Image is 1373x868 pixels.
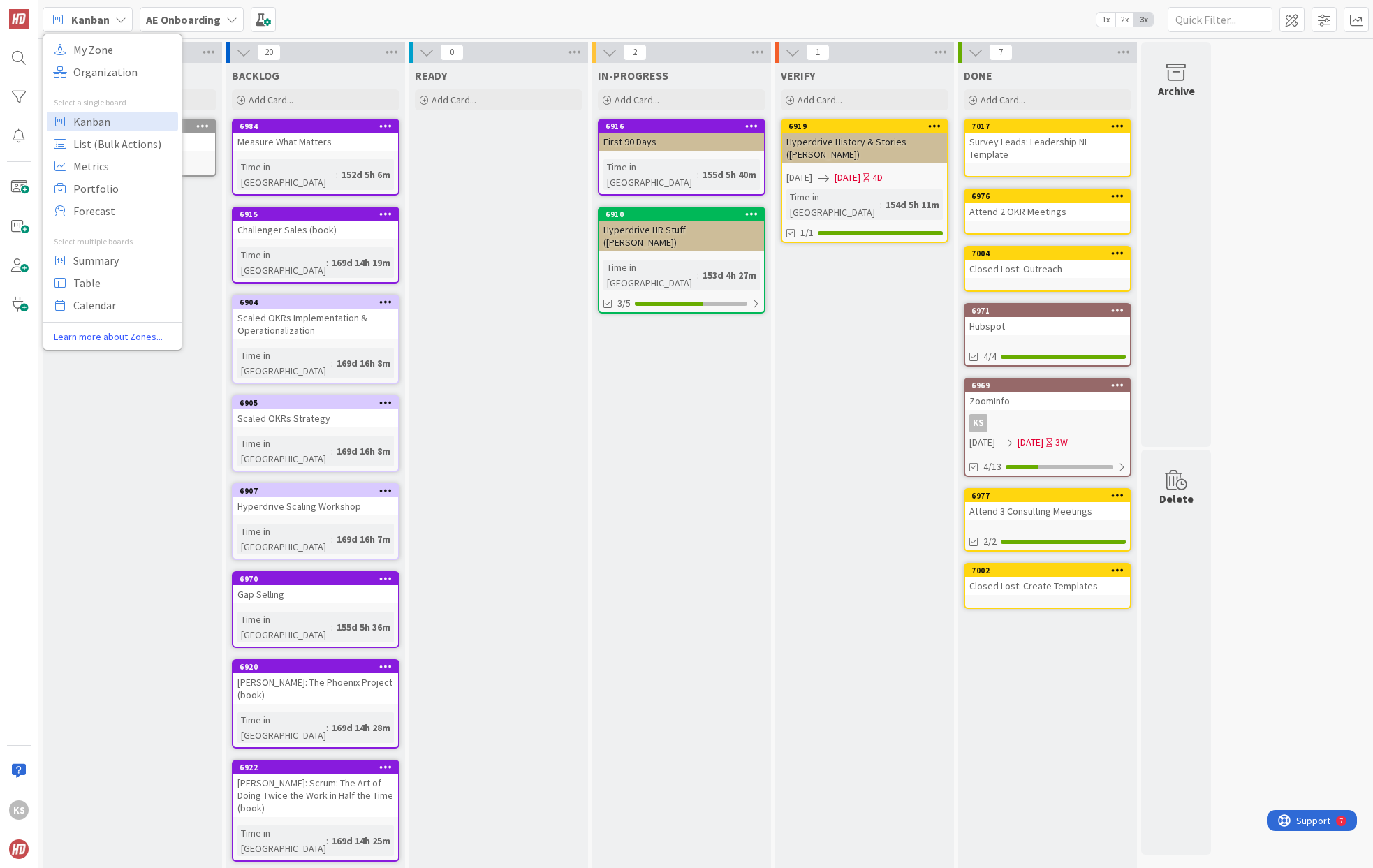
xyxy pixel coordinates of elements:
a: 7002Closed Lost: Create Templates [964,563,1131,609]
div: 6904Scaled OKRs Implementation & Operationalization [233,296,398,339]
img: Visit kanbanzone.com [9,9,29,29]
div: 6969ZoomInfo [965,379,1130,410]
a: 6915Challenger Sales (book)Time in [GEOGRAPHIC_DATA]:169d 14h 19m [232,207,399,284]
span: [DATE] [835,170,860,185]
div: 6907Hyperdrive Scaling Workshop [233,485,398,515]
div: Hubspot [965,317,1130,335]
a: 6904Scaled OKRs Implementation & OperationalizationTime in [GEOGRAPHIC_DATA]:169d 16h 8m [232,295,399,384]
span: : [697,267,699,283]
div: Time in [GEOGRAPHIC_DATA] [237,159,336,190]
div: 6916 [599,120,764,133]
div: 6907 [233,485,398,497]
div: 153d 4h 27m [699,267,760,283]
span: 3x [1134,13,1153,27]
span: : [331,531,333,547]
span: My Zone [73,39,174,60]
span: 1x [1096,13,1115,27]
div: Attend 2 OKR Meetings [965,203,1130,221]
div: 155d 5h 36m [333,619,394,635]
a: 7004Closed Lost: Outreach [964,246,1131,292]
a: Organization [47,62,178,82]
span: VERIFY [781,68,815,82]
div: Select a single board [43,96,182,109]
a: 6971Hubspot4/4 [964,303,1131,367]
div: 152d 5h 6m [338,167,394,182]
div: Measure What Matters [233,133,398,151]
span: Metrics [73,156,174,177]
div: 7002Closed Lost: Create Templates [965,564,1130,595]
span: Add Card... [615,94,659,106]
div: Time in [GEOGRAPHIC_DATA] [237,825,326,856]
div: Archive [1158,82,1195,99]
div: 6905 [240,398,398,408]
div: Time in [GEOGRAPHIC_DATA] [603,159,697,190]
div: 6977Attend 3 Consulting Meetings [965,490,1130,520]
div: 6969 [971,381,1130,390]
div: 6971 [965,304,1130,317]
span: Organization [73,61,174,82]
div: KS [965,414,1130,432]
div: 169d 14h 25m [328,833,394,848]
a: Calendar [47,295,178,315]
div: Time in [GEOGRAPHIC_DATA] [237,712,326,743]
div: Hyperdrive HR Stuff ([PERSON_NAME]) [599,221,764,251]
div: 6905Scaled OKRs Strategy [233,397,398,427]
div: Gap Selling [233,585,398,603]
div: 6976Attend 2 OKR Meetings [965,190,1130,221]
div: 6920 [233,661,398,673]
div: 6969 [965,379,1130,392]
span: Portfolio [73,178,174,199]
div: Time in [GEOGRAPHIC_DATA] [237,524,331,554]
div: 4D [872,170,883,185]
div: 6905 [233,397,398,409]
div: [PERSON_NAME]: Scrum: The Art of Doing Twice the Work in Half the Time (book) [233,774,398,817]
div: KS [9,800,29,820]
span: 3/5 [617,296,631,311]
span: IN-PROGRESS [598,68,668,82]
span: : [331,619,333,635]
span: : [326,833,328,848]
span: Support [29,2,64,19]
span: 2x [1115,13,1134,27]
span: : [331,355,333,371]
div: 7017 [965,120,1130,133]
a: Forecast [47,201,178,221]
a: Summary [47,251,178,270]
span: Add Card... [249,94,293,106]
div: 6984 [233,120,398,133]
div: 7 [73,6,76,17]
a: Metrics [47,156,178,176]
span: 0 [440,44,464,61]
div: 7004 [971,249,1130,258]
a: 6920[PERSON_NAME]: The Phoenix Project (book)Time in [GEOGRAPHIC_DATA]:169d 14h 28m [232,659,399,749]
div: ZoomInfo [965,392,1130,410]
div: 6920 [240,662,398,672]
div: 6910 [605,209,764,219]
div: First 90 Days [599,133,764,151]
div: 7004Closed Lost: Outreach [965,247,1130,278]
div: 6976 [965,190,1130,203]
span: [DATE] [969,435,995,450]
span: 2/2 [983,534,997,549]
div: 6984 [240,122,398,131]
span: Table [73,272,174,293]
span: [DATE] [786,170,812,185]
span: : [880,197,882,212]
span: 20 [257,44,281,61]
span: Kanban [71,11,110,28]
div: 7017 [971,122,1130,131]
div: 6910Hyperdrive HR Stuff ([PERSON_NAME]) [599,208,764,251]
a: 6907Hyperdrive Scaling WorkshopTime in [GEOGRAPHIC_DATA]:169d 16h 7m [232,483,399,560]
div: 7004 [965,247,1130,260]
span: [DATE] [1018,435,1043,450]
div: 6919 [788,122,947,131]
div: 6907 [240,486,398,496]
span: READY [415,68,447,82]
div: 6971Hubspot [965,304,1130,335]
div: Challenger Sales (book) [233,221,398,239]
div: 6971 [971,306,1130,316]
span: Add Card... [981,94,1025,106]
span: Kanban [73,111,174,132]
div: 169d 16h 8m [333,355,394,371]
span: 1/1 [800,226,814,240]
